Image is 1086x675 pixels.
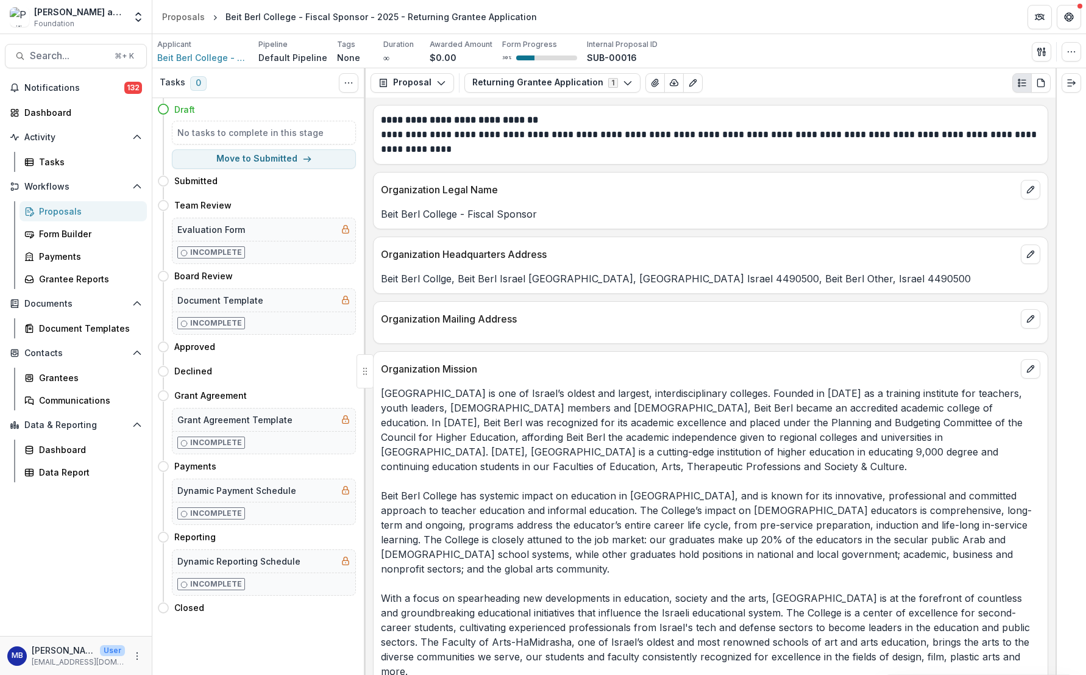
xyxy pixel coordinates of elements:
div: Proposals [162,10,205,23]
a: Form Builder [20,224,147,244]
a: Proposals [20,201,147,221]
div: Dashboard [39,443,137,456]
button: Open Contacts [5,343,147,363]
p: Duration [383,39,414,50]
p: [PERSON_NAME] [32,644,95,657]
p: User [100,645,125,656]
h5: No tasks to complete in this stage [177,126,350,139]
a: Payments [20,246,147,266]
a: Data Report [20,462,147,482]
p: Incomplete [190,579,242,590]
p: Applicant [157,39,191,50]
span: Search... [30,50,107,62]
h5: Grant Agreement Template [177,413,293,426]
span: Documents [24,299,127,309]
button: Open Documents [5,294,147,313]
a: Dashboard [5,102,147,123]
button: Open Workflows [5,177,147,196]
button: Open Activity [5,127,147,147]
a: Grantee Reports [20,269,147,289]
button: Toggle View Cancelled Tasks [339,73,358,93]
p: [EMAIL_ADDRESS][DOMAIN_NAME] [32,657,125,668]
h4: Closed [174,601,204,614]
button: Proposal [371,73,454,93]
p: $0.00 [430,51,456,64]
p: Organization Mission [381,362,1016,376]
p: Internal Proposal ID [587,39,658,50]
p: Organization Legal Name [381,182,1016,197]
h4: Approved [174,340,215,353]
button: Partners [1027,5,1052,29]
h4: Draft [174,103,195,116]
span: Notifications [24,83,124,93]
span: 132 [124,82,142,94]
button: edit [1021,309,1040,329]
div: Dashboard [24,106,137,119]
h4: Team Review [174,199,232,212]
p: Default Pipeline [258,51,327,64]
h5: Dynamic Payment Schedule [177,484,296,497]
p: None [337,51,360,64]
p: Beit Berl College - Fiscal Sponsor [381,207,1040,221]
button: Edit as form [683,73,703,93]
img: Philip and Muriel Berman Foundation [10,7,29,27]
h4: Declined [174,365,212,377]
button: edit [1021,180,1040,199]
p: Tags [337,39,355,50]
div: [PERSON_NAME] and [PERSON_NAME] Foundation [34,5,125,18]
button: More [130,649,144,663]
p: 30 % [502,54,511,62]
button: edit [1021,359,1040,379]
p: Organization Mailing Address [381,312,1016,326]
h4: Payments [174,460,216,473]
h3: Tasks [160,77,185,88]
button: Open Data & Reporting [5,415,147,435]
div: Proposals [39,205,137,218]
a: Communications [20,390,147,410]
button: View Attached Files [645,73,665,93]
p: SUB-00016 [587,51,637,64]
div: Payments [39,250,137,263]
button: edit [1021,245,1040,264]
span: Foundation [34,18,74,29]
p: Organization Headquarters Address [381,247,1016,262]
p: Incomplete [190,247,242,258]
span: 0 [190,76,207,91]
div: Tasks [39,155,137,168]
h5: Document Template [177,294,263,307]
h5: Dynamic Reporting Schedule [177,555,300,568]
div: Data Report [39,466,137,479]
button: Get Help [1057,5,1081,29]
div: Grantees [39,371,137,384]
span: Contacts [24,348,127,359]
button: Returning Grantee Application1 [464,73,641,93]
a: Grantees [20,368,147,388]
div: Beit Berl College - Fiscal Sponsor - 2025 - Returning Grantee Application [225,10,537,23]
a: Document Templates [20,318,147,338]
div: Document Templates [39,322,137,335]
p: Awarded Amount [430,39,492,50]
p: Incomplete [190,318,242,329]
span: Data & Reporting [24,420,127,430]
h4: Board Review [174,270,233,282]
p: Incomplete [190,508,242,519]
a: Proposals [157,8,210,26]
button: Move to Submitted [172,149,356,169]
h4: Grant Agreement [174,389,247,402]
div: Communications [39,394,137,407]
div: Form Builder [39,227,137,240]
button: Notifications132 [5,78,147,98]
a: Tasks [20,152,147,172]
span: Activity [24,132,127,143]
p: Incomplete [190,437,242,448]
p: Pipeline [258,39,288,50]
span: Workflows [24,182,127,192]
h4: Submitted [174,174,218,187]
p: ∞ [383,51,389,64]
button: Plaintext view [1012,73,1032,93]
h4: Reporting [174,530,216,543]
a: Beit Berl College - Fiscal Sponsor [157,51,249,64]
a: Dashboard [20,440,147,460]
div: ⌘ + K [112,49,137,63]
